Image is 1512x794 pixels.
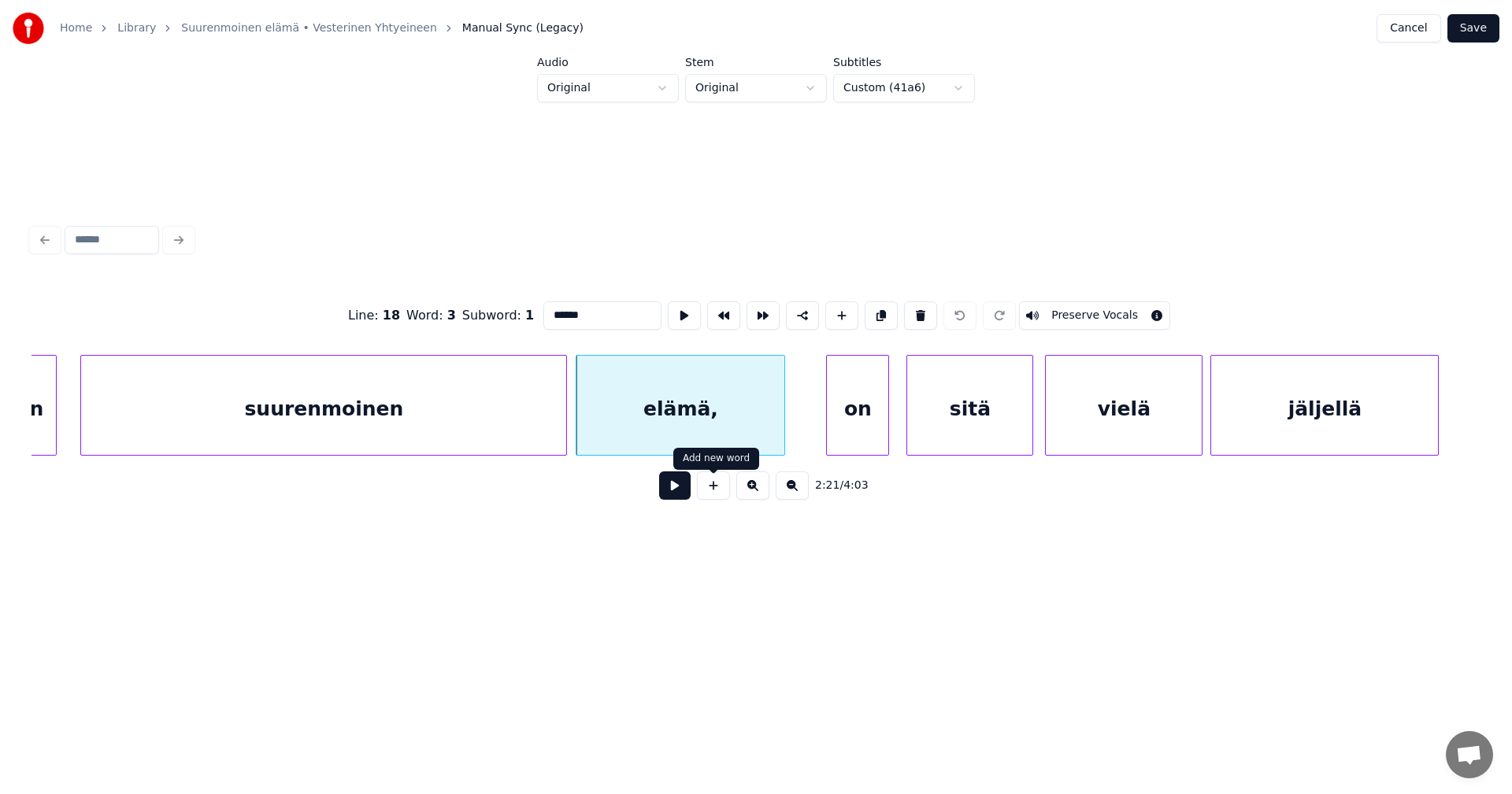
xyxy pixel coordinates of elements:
div: Subword : [462,306,534,325]
img: youka [13,13,44,44]
button: Save [1447,14,1499,42]
div: Avoin keskustelu [1446,731,1493,778]
span: Manual Sync (Legacy) [462,20,584,36]
button: Cancel [1377,14,1440,42]
label: Stem [685,57,827,68]
a: Suurenmoinen elämä • Vesterinen Yhtyeineen [181,20,437,36]
label: Audio [537,57,679,68]
div: Word : [406,306,456,325]
div: / [815,478,853,493]
span: 4:03 [843,478,868,493]
span: 18 [383,308,400,323]
nav: breadcrumb [60,20,584,36]
span: 3 [447,308,456,323]
a: Home [60,20,92,36]
button: Toggle [1019,301,1170,330]
span: 2:21 [815,478,839,493]
div: Add new word [683,452,750,465]
div: Line : [348,306,400,325]
span: 1 [525,308,534,323]
label: Subtitles [833,57,975,68]
a: Library [117,20,156,36]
